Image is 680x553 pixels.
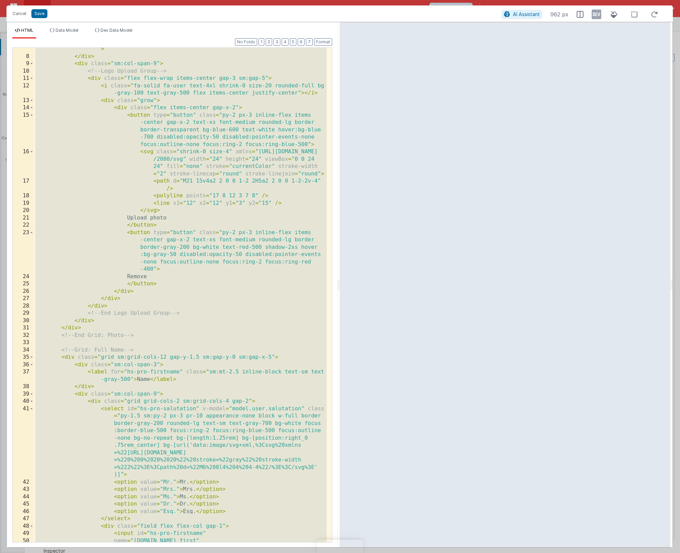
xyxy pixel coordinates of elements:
div: 9 [13,60,34,68]
div: 49 [13,530,34,537]
div: 38 [13,383,34,391]
button: 2 [266,38,272,46]
button: Save [31,9,47,18]
div: 40 [13,398,34,405]
div: 27 [13,295,34,302]
div: 48 [13,523,34,530]
div: 20 [13,207,34,214]
button: 1 [258,38,264,46]
div: 25 [13,280,34,288]
div: 50 [13,537,34,545]
div: 42 [13,479,34,486]
div: 29 [13,310,34,317]
div: 28 [13,302,34,310]
div: 26 [13,288,34,295]
button: No Folds [235,38,257,46]
div: 19 [13,200,34,207]
div: 37 [13,368,34,383]
button: 4 [282,38,289,46]
div: 18 [13,192,34,200]
div: 23 [13,229,34,273]
div: 39 [13,391,34,398]
div: 12 [13,82,34,97]
button: Format [314,38,332,46]
div: 44 [13,493,34,501]
button: AI Assistant [502,10,542,19]
div: 15 [13,112,34,148]
div: 45 [13,500,34,508]
button: Cancel [9,9,30,18]
div: 32 [13,332,34,339]
div: 16 [13,148,34,178]
div: 21 [13,214,34,222]
div: 46 [13,508,34,515]
div: 22 [13,222,34,229]
div: 35 [13,354,34,361]
div: 31 [13,324,34,332]
button: 3 [274,38,280,46]
span: 962 px [550,10,568,18]
div: 34 [13,346,34,354]
button: 6 [298,38,305,46]
div: 8 [13,53,34,60]
div: 11 [13,75,34,82]
div: 33 [13,339,34,346]
div: 36 [13,361,34,369]
div: 24 [13,273,34,281]
div: 13 [13,97,34,104]
span: Data Model [56,28,78,33]
div: 47 [13,515,34,523]
div: 14 [13,104,34,112]
span: HTML [21,28,33,33]
button: 5 [290,38,296,46]
div: 41 [13,405,34,479]
div: 43 [13,486,34,493]
button: 7 [306,38,313,46]
div: 17 [13,178,34,192]
div: 30 [13,317,34,325]
span: Dev Data Model [101,28,132,33]
div: 10 [13,68,34,75]
span: AI Assistant [513,11,540,17]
